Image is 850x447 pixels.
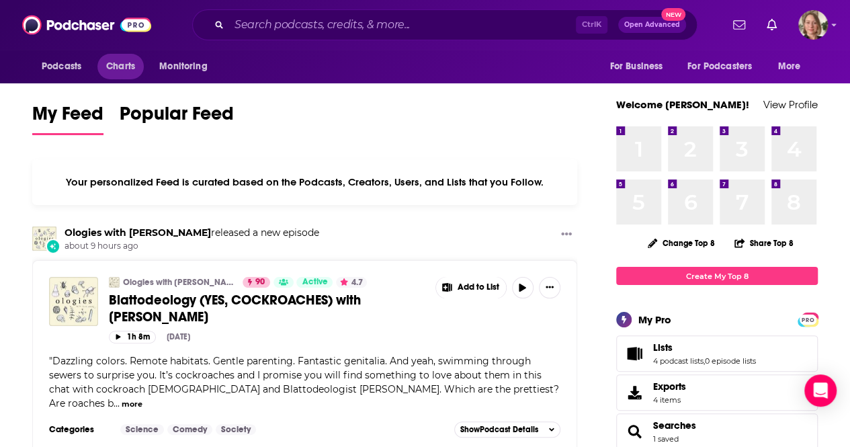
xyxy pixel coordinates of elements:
a: Science [120,424,164,435]
a: Welcome [PERSON_NAME]! [616,98,749,111]
div: My Pro [638,313,671,326]
button: Open AdvancedNew [618,17,686,33]
div: [DATE] [167,332,190,341]
a: Ologies with [PERSON_NAME] [123,277,234,288]
button: 4.7 [336,277,367,288]
button: Change Top 8 [640,235,723,251]
span: Dazzling colors. Remote habitats. Gentle parenting. Fantastic genitalia. And yeah, swimming throu... [49,355,559,409]
a: Ologies with Alie Ward [65,227,211,239]
span: Open Advanced [624,22,680,28]
span: Logged in as AriFortierPr [798,10,828,40]
a: Lists [621,344,648,363]
span: Show Podcast Details [460,425,538,434]
div: Open Intercom Messenger [804,374,837,407]
a: Popular Feed [120,102,234,135]
span: Lists [616,335,818,372]
a: Charts [97,54,143,79]
div: Search podcasts, credits, & more... [192,9,697,40]
span: For Podcasters [687,57,752,76]
div: New Episode [46,239,60,253]
a: 4 podcast lists [653,356,704,366]
span: 90 [255,276,265,289]
a: Show notifications dropdown [761,13,782,36]
input: Search podcasts, credits, & more... [229,14,576,36]
span: Add to List [458,282,499,292]
button: open menu [600,54,679,79]
span: 4 items [653,395,686,405]
h3: released a new episode [65,227,319,239]
button: open menu [150,54,224,79]
span: My Feed [32,102,103,133]
a: 90 [243,277,270,288]
a: Create My Top 8 [616,267,818,285]
span: PRO [800,315,816,325]
a: View Profile [763,98,818,111]
a: 1 saved [653,434,679,444]
span: , [704,356,705,366]
span: Podcasts [42,57,81,76]
button: ShowPodcast Details [454,421,560,438]
span: For Business [609,57,663,76]
button: open menu [769,54,818,79]
span: Exports [621,383,648,402]
a: Searches [621,422,648,441]
span: ... [114,397,120,409]
button: Show More Button [556,227,577,243]
span: about 9 hours ago [65,241,319,252]
img: Blattodeology (YES, COCKROACHES) with Dominic Evangelista [49,277,98,326]
img: Ologies with Alie Ward [109,277,120,288]
a: 0 episode lists [705,356,756,366]
button: Show More Button [539,277,560,298]
span: Exports [653,380,686,393]
div: Your personalized Feed is curated based on the Podcasts, Creators, Users, and Lists that you Follow. [32,159,577,205]
img: User Profile [798,10,828,40]
button: Show More Button [436,277,506,298]
span: " [49,355,559,409]
span: More [778,57,801,76]
a: PRO [800,314,816,324]
span: Lists [653,341,673,354]
button: Share Top 8 [734,230,794,256]
a: Blattodeology (YES, COCKROACHES) with [PERSON_NAME] [109,292,426,325]
button: open menu [32,54,99,79]
span: Active [302,276,327,289]
a: Lists [653,341,756,354]
span: Blattodeology (YES, COCKROACHES) with [PERSON_NAME] [109,292,361,325]
span: Ctrl K [576,16,607,34]
span: New [661,8,685,21]
button: Show profile menu [798,10,828,40]
button: more [122,399,142,410]
a: Exports [616,374,818,411]
button: open menu [679,54,771,79]
button: 1h 8m [109,331,156,343]
img: Ologies with Alie Ward [32,227,56,251]
h3: Categories [49,424,110,435]
a: Society [216,424,256,435]
a: Searches [653,419,696,432]
a: Show notifications dropdown [728,13,751,36]
img: Podchaser - Follow, Share and Rate Podcasts [22,12,151,38]
span: Monitoring [159,57,207,76]
span: Charts [106,57,135,76]
a: Active [296,277,333,288]
a: My Feed [32,102,103,135]
a: Comedy [167,424,212,435]
span: Popular Feed [120,102,234,133]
